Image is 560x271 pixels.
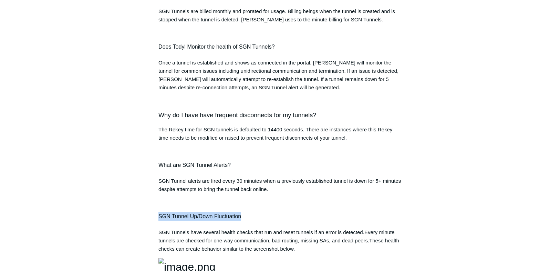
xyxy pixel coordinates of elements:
span: SGN Tunnels are billed monthly and prorated for usage. Billing beings when the tunnel is created ... [158,8,395,22]
span: These health checks can create behavior similar to the screenshot below. [158,238,399,252]
span: SGN Tunnels have several health checks that run and reset tunnels if an error is detected. [158,229,364,235]
span: SGN Tunnel alerts are fired every 30 minutes when a previously established tunnel is down for 5+ ... [158,178,401,192]
span: Why do I have have frequent disconnects for my tunnels? [158,112,316,119]
h4: SGN Tunnel Up/Down Fluctuation [158,212,402,221]
p: The Rekey time for SGN tunnels is defaulted to 14400 seconds. There are instances where this Reke... [158,126,402,142]
span: What are SGN Tunnel Alerts? [158,162,231,168]
span: Once a tunnel is established and shows as connected in the portal, [PERSON_NAME] will monitor the... [158,60,398,90]
span: Every minute tunnels are checked for one way communication, bad routing, missing SAs, and dead pe... [158,229,394,243]
span: Does Todyl Monitor the health of SGN Tunnels? [158,44,275,50]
